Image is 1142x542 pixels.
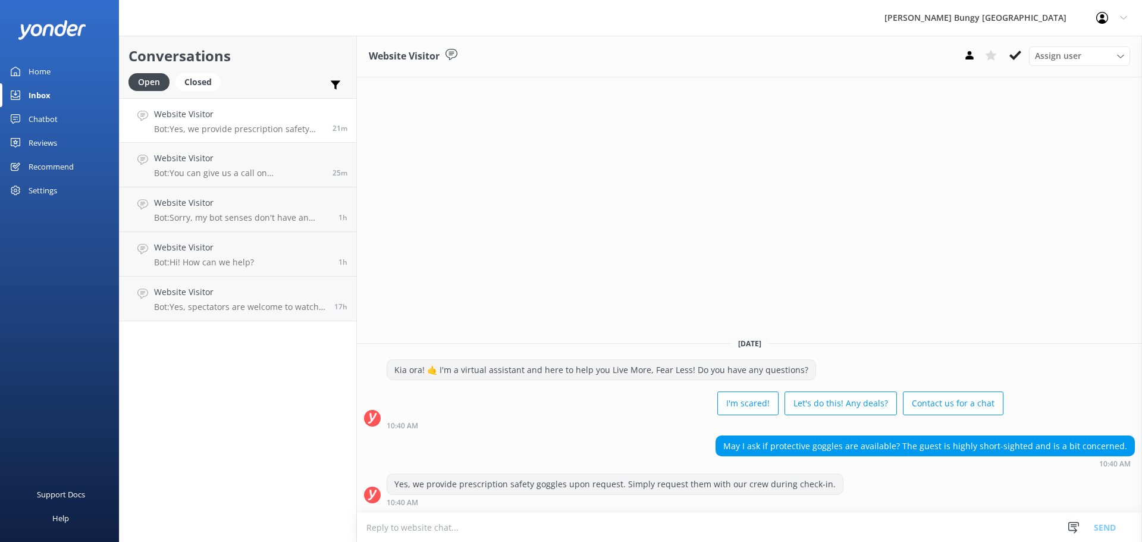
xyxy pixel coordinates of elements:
[52,506,69,530] div: Help
[37,483,85,506] div: Support Docs
[785,391,897,415] button: Let's do this! Any deals?
[387,360,815,380] div: Kia ora! 🤙 I'm a virtual assistant and here to help you Live More, Fear Less! Do you have any que...
[120,143,356,187] a: Website VisitorBot:You can give us a call on [PHONE_NUMBER] or [PHONE_NUMBER] to chat with a crew...
[332,123,347,133] span: Aug 28 2025 10:40am (UTC +12:00) Pacific/Auckland
[716,459,1135,468] div: Aug 28 2025 10:40am (UTC +12:00) Pacific/Auckland
[120,232,356,277] a: Website VisitorBot:Hi! How can we help?1h
[128,75,175,88] a: Open
[387,422,418,430] strong: 10:40 AM
[1099,460,1131,468] strong: 10:40 AM
[154,241,254,254] h4: Website Visitor
[29,155,74,178] div: Recommend
[387,421,1003,430] div: Aug 28 2025 10:40am (UTC +12:00) Pacific/Auckland
[154,212,330,223] p: Bot: Sorry, my bot senses don't have an answer for that, please try and rephrase your question, I...
[29,83,51,107] div: Inbox
[18,20,86,40] img: yonder-white-logo.png
[154,124,324,134] p: Bot: Yes, we provide prescription safety goggles upon request. Simply request them with our crew ...
[29,107,58,131] div: Chatbot
[29,59,51,83] div: Home
[128,45,347,67] h2: Conversations
[175,75,227,88] a: Closed
[387,498,843,506] div: Aug 28 2025 10:40am (UTC +12:00) Pacific/Auckland
[338,257,347,267] span: Aug 28 2025 09:26am (UTC +12:00) Pacific/Auckland
[154,168,324,178] p: Bot: You can give us a call on [PHONE_NUMBER] or [PHONE_NUMBER] to chat with a crew member. Our o...
[338,212,347,223] span: Aug 28 2025 09:28am (UTC +12:00) Pacific/Auckland
[154,108,324,121] h4: Website Visitor
[120,277,356,321] a: Website VisitorBot:Yes, spectators are welcome to watch at the [GEOGRAPHIC_DATA], but they will n...
[154,152,324,165] h4: Website Visitor
[1029,46,1130,65] div: Assign User
[387,499,418,506] strong: 10:40 AM
[154,196,330,209] h4: Website Visitor
[332,168,347,178] span: Aug 28 2025 10:36am (UTC +12:00) Pacific/Auckland
[29,178,57,202] div: Settings
[120,98,356,143] a: Website VisitorBot:Yes, we provide prescription safety goggles upon request. Simply request them ...
[154,257,254,268] p: Bot: Hi! How can we help?
[128,73,170,91] div: Open
[175,73,221,91] div: Closed
[1035,49,1081,62] span: Assign user
[120,187,356,232] a: Website VisitorBot:Sorry, my bot senses don't have an answer for that, please try and rephrase yo...
[369,49,440,64] h3: Website Visitor
[731,339,768,349] span: [DATE]
[716,436,1134,456] div: May I ask if protective goggles are available? The guest is highly short-sighted and is a bit con...
[29,131,57,155] div: Reviews
[334,302,347,312] span: Aug 27 2025 05:42pm (UTC +12:00) Pacific/Auckland
[154,286,325,299] h4: Website Visitor
[903,391,1003,415] button: Contact us for a chat
[717,391,779,415] button: I'm scared!
[154,302,325,312] p: Bot: Yes, spectators are welcome to watch at the [GEOGRAPHIC_DATA], but they will need spectator ...
[387,474,843,494] div: Yes, we provide prescription safety goggles upon request. Simply request them with our crew durin...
